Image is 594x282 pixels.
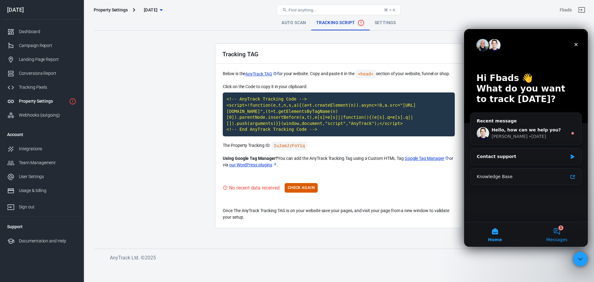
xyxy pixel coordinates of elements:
[19,28,76,35] div: Dashboard
[2,39,81,53] a: Campaign Report
[277,15,311,30] a: Auto Scan
[288,8,316,12] span: Find anything...
[19,238,76,244] div: Documentation and Help
[19,187,76,194] div: Usage & billing
[223,70,455,79] p: Below is the for your website. Copy and paste it in the section of your website, funnel or shop.
[285,183,318,193] button: Check Again
[229,162,277,168] a: our WordPress plugins
[357,19,365,27] svg: No data received
[384,8,395,12] div: ⌘ + K
[2,7,81,13] div: [DATE]
[19,84,76,91] div: Tracking Pixels
[2,184,81,198] a: Usage & billing
[2,25,81,39] a: Dashboard
[19,42,76,49] div: Campaign Report
[110,254,574,262] h6: AnyTrack Ltd. © 2025
[370,15,401,30] a: Settings
[2,170,81,184] a: User Settings
[2,142,81,156] a: Integrations
[2,127,81,142] li: Account
[355,70,376,79] code: <head>
[223,207,455,220] p: Once The AnyTrack Tracking TAG is on your website save your pages, and visit your page from a new...
[2,219,81,234] li: Support
[19,56,76,63] div: Landing Page Report
[574,2,589,17] a: Sign out
[245,71,277,77] a: AnyTrack TAG
[229,184,280,192] div: No recent data received
[560,7,572,13] div: Account id: tR2bt8Tt
[138,4,169,16] button: [DATE]
[2,198,81,214] a: Sign out
[19,160,76,166] div: Team Management
[2,108,81,122] a: Webhooks (outgoing)
[19,70,76,77] div: Conversions Report
[94,7,128,13] div: Property Settings
[2,80,81,94] a: Tracking Pixels
[316,19,365,27] span: Tracking Script
[2,53,81,66] a: Landing Page Report
[223,92,455,136] code: Click to copy
[19,146,76,152] div: Integrations
[19,204,76,210] div: Sign out
[223,83,455,90] p: Click on the Code to copy it in your clipboard:
[573,252,588,267] iframe: Intercom live chat
[223,155,455,168] p: You can add the AnyTrack Tracking Tag using a Custom HTML Tag or via .
[277,5,401,15] button: Find anything...⌘ + K
[464,29,588,247] iframe: Intercom live chat
[2,94,81,108] a: Property Settings
[223,184,280,192] div: Visit your website to trigger the Tracking Tag and validate your setup.
[144,6,157,14] span: Sunday
[2,66,81,80] a: Conversions Report
[69,98,76,105] svg: Property is not installed yet
[223,156,278,161] strong: Using Google Tag Manager?
[19,98,67,105] div: Property Settings
[19,112,76,118] div: Webhooks (outgoing)
[223,141,455,150] p: The Property Tracking ID:
[271,141,308,150] code: Click to copy
[222,51,258,58] h2: Tracking TAG
[405,155,449,162] a: Google Tag Manager
[2,156,81,170] a: Team Management
[19,173,76,180] div: User Settings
